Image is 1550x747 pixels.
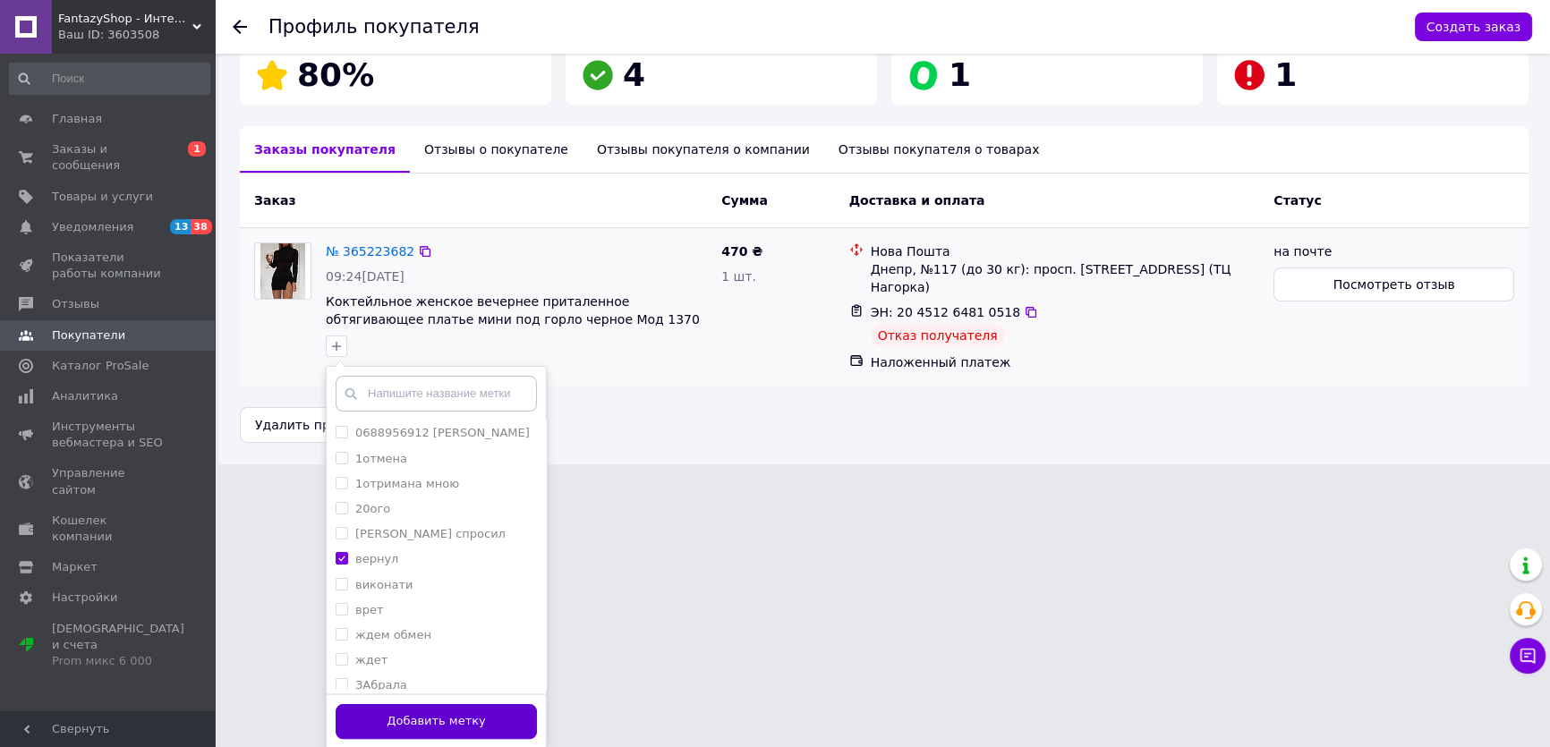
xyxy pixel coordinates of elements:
[583,126,824,173] div: Отзывы покупателя о компании
[355,452,407,465] label: 1отмена
[824,126,1054,173] div: Отзывы покупателя о товарах
[52,250,166,282] span: Показатели работы компании
[326,269,405,284] span: 09:24[DATE]
[1510,638,1546,674] button: Чат с покупателем
[355,426,530,439] label: 0688956912 [PERSON_NAME]
[721,193,768,208] span: Сумма
[233,18,247,36] div: Вернуться назад
[326,294,700,327] a: Коктейльное женское вечернее приталенное обтягивающее платье мини под горло черное Мод 1370
[52,559,98,575] span: Маркет
[52,513,166,545] span: Кошелек компании
[52,465,166,497] span: Управление сайтом
[871,353,1260,371] div: Наложенный платеж
[52,653,184,669] div: Prom микс 6 000
[410,126,583,173] div: Отзывы о покупателе
[355,578,413,591] label: виконати
[58,27,215,43] div: Ваш ID: 3603508
[721,269,756,284] span: 1 шт.
[871,242,1260,260] div: Нова Пошта
[52,111,102,127] span: Главная
[849,193,985,208] span: Доставка и оплата
[871,305,1021,319] span: ЭН: 20 4512 6481 0518
[1415,13,1532,41] button: Создать заказ
[260,243,304,299] img: Фото товару
[52,219,133,235] span: Уведомления
[871,325,1005,346] div: Отказ получателя
[949,56,971,93] span: 1
[58,11,192,27] span: FantazyShop - Интернет магазин товаров для всех и каждого
[52,388,118,404] span: Аналитика
[721,244,762,259] span: 470 ₴
[1274,56,1297,93] span: 1
[240,407,468,443] button: Удалить профиль покупателя
[336,704,537,739] button: Добавить метку
[355,527,506,540] label: [PERSON_NAME] спросил
[871,260,1260,296] div: Днепр, №117 (до 30 кг): просп. [STREET_ADDRESS] (ТЦ Нагорка)
[188,141,206,157] span: 1
[355,477,459,490] label: 1отримана мною
[52,189,153,205] span: Товары и услуги
[52,358,149,374] span: Каталог ProSale
[170,219,191,234] span: 13
[254,242,311,300] a: Фото товару
[268,16,480,38] h1: Профиль покупателя
[52,296,99,312] span: Отзывы
[355,678,407,692] label: ЗАбрала
[52,590,117,606] span: Настройки
[240,126,410,173] div: Заказы покупателя
[254,193,295,208] span: Заказ
[52,621,184,670] span: [DEMOGRAPHIC_DATA] и счета
[1333,276,1455,293] span: Посмотреть отзыв
[9,63,210,95] input: Поиск
[326,244,414,259] a: № 365223682
[1273,267,1514,301] button: Посмотреть отзыв
[336,376,537,412] input: Напишите название метки
[355,552,398,565] label: вернул
[355,628,431,641] label: ждем обмен
[1273,242,1514,260] div: на почте
[52,141,166,174] span: Заказы и сообщения
[355,502,390,515] label: 20ого
[355,653,387,666] label: ждет
[297,56,374,93] span: 80%
[52,327,125,344] span: Покупатели
[52,419,166,451] span: Инструменты вебмастера и SEO
[191,219,211,234] span: 38
[355,603,383,616] label: врет
[623,56,645,93] span: 4
[1273,193,1321,208] span: Статус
